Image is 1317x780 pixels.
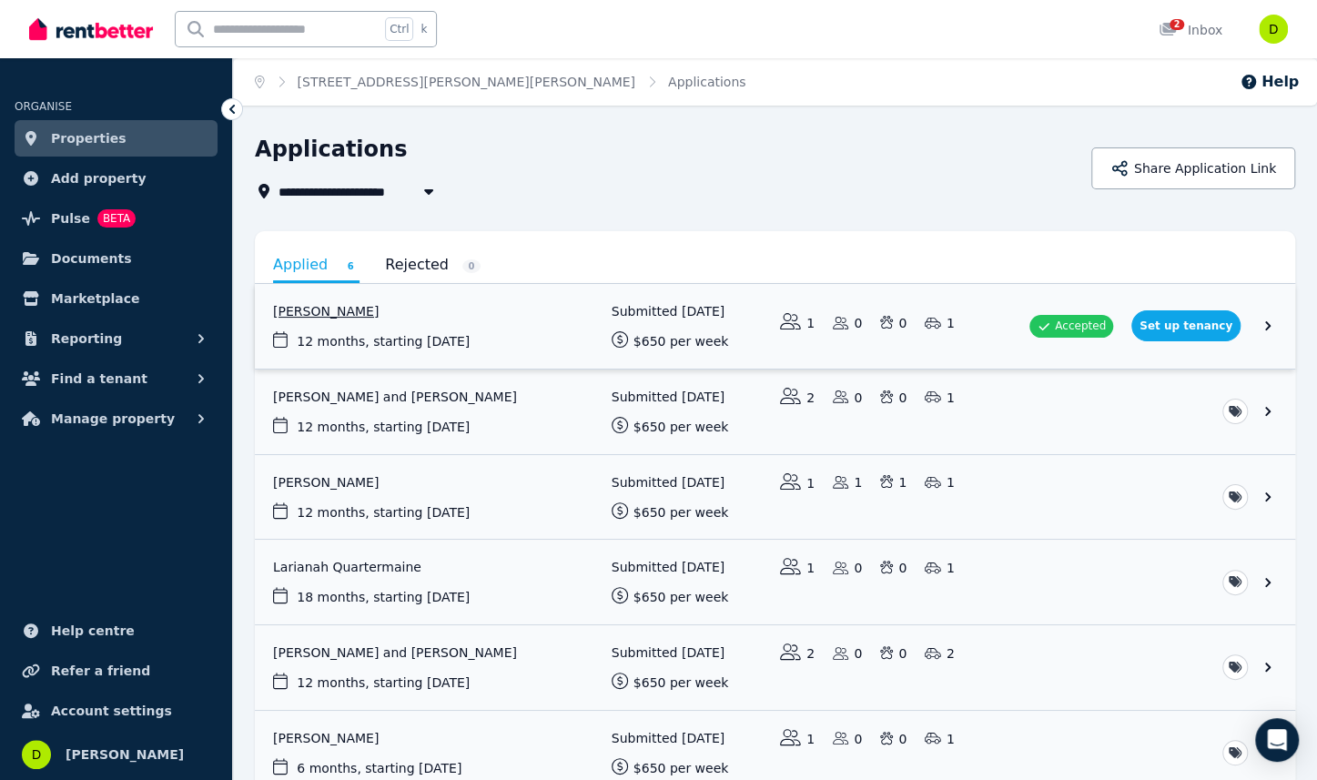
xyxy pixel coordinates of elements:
span: Pulse [51,208,90,229]
img: Dhillon [1259,15,1288,44]
a: Add property [15,160,218,197]
span: 6 [341,259,360,273]
span: [PERSON_NAME] [66,744,184,765]
span: ORGANISE [15,100,72,113]
span: 0 [462,259,481,273]
a: Documents [15,240,218,277]
button: Find a tenant [15,360,218,397]
a: View application: Kile Garrett and Patrick Garrett [255,370,1295,454]
span: Help centre [51,620,135,642]
span: Ctrl [385,17,413,41]
span: Documents [51,248,132,269]
a: Refer a friend [15,653,218,689]
span: Refer a friend [51,660,150,682]
a: [STREET_ADDRESS][PERSON_NAME][PERSON_NAME] [298,75,635,89]
h1: Applications [255,135,407,164]
span: k [420,22,427,36]
span: Find a tenant [51,368,147,390]
a: View application: Xavier Bain [255,284,1295,369]
div: Open Intercom Messenger [1255,718,1299,762]
span: Properties [51,127,127,149]
span: Reporting [51,328,122,349]
a: Account settings [15,693,218,729]
span: Account settings [51,700,172,722]
span: Add property [51,167,147,189]
span: Manage property [51,408,175,430]
img: RentBetter [29,15,153,43]
a: View application: Cate Vose [255,455,1295,540]
button: Manage property [15,400,218,437]
a: View application: Larianah Quartermaine [255,540,1295,624]
span: BETA [97,209,136,228]
a: Rejected [385,249,481,280]
span: Applications [668,73,746,91]
span: Marketplace [51,288,139,309]
a: PulseBETA [15,200,218,237]
a: Applied [273,249,360,283]
div: Inbox [1159,21,1222,39]
button: Reporting [15,320,218,357]
span: 2 [1170,19,1184,30]
a: View application: Kaitlyn Tucker and Jett Hastie [255,625,1295,710]
img: Dhillon [22,740,51,769]
nav: Breadcrumb [233,58,767,106]
a: Help centre [15,613,218,649]
button: Help [1240,71,1299,93]
a: Marketplace [15,280,218,317]
a: Properties [15,120,218,157]
button: Share Application Link [1091,147,1295,189]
